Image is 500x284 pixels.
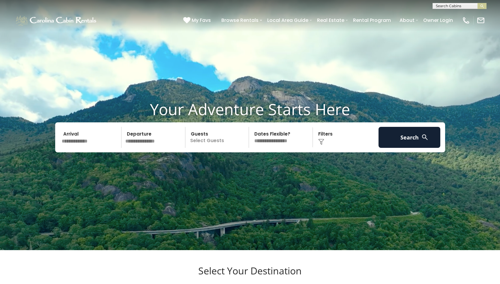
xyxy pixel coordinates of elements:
[192,16,211,24] span: My Favs
[187,127,249,148] p: Select Guests
[218,15,262,25] a: Browse Rentals
[15,14,98,26] img: White-1-1-2.png
[183,16,212,24] a: My Favs
[350,15,394,25] a: Rental Program
[379,127,441,148] button: Search
[397,15,418,25] a: About
[318,139,324,145] img: filter--v1.png
[420,15,456,25] a: Owner Login
[421,133,429,141] img: search-regular-white.png
[314,15,347,25] a: Real Estate
[4,100,496,118] h1: Your Adventure Starts Here
[477,16,485,25] img: mail-regular-white.png
[462,16,470,25] img: phone-regular-white.png
[264,15,311,25] a: Local Area Guide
